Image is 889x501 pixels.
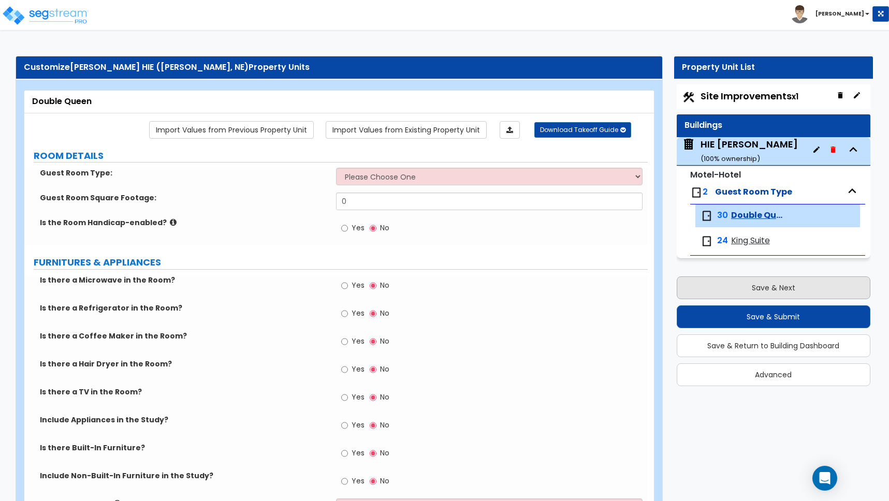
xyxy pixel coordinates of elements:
[352,336,365,346] span: Yes
[682,62,865,73] div: Property Unit List
[677,363,870,386] button: Advanced
[380,223,389,233] span: No
[341,336,348,347] input: Yes
[380,308,389,318] span: No
[2,5,90,26] img: logo_pro_r.png
[717,210,728,222] span: 30
[24,62,654,73] div: Customize Property Units
[540,125,618,134] span: Download Takeoff Guide
[500,121,520,139] a: Import the dynamic attributes value through Excel sheet
[731,235,770,247] span: King Suite
[380,448,389,458] span: No
[717,235,728,247] span: 24
[352,280,365,290] span: Yes
[40,303,328,313] label: Is there a Refrigerator in the Room?
[380,364,389,374] span: No
[341,364,348,375] input: Yes
[341,392,348,403] input: Yes
[701,154,760,164] small: ( 100 % ownership)
[684,120,863,131] div: Buildings
[149,121,314,139] a: Import the dynamic attribute values from previous properties.
[341,280,348,291] input: Yes
[677,276,870,299] button: Save & Next
[40,387,328,397] label: Is there a TV in the Room?
[40,415,328,425] label: Include Appliances in the Study?
[40,443,328,453] label: Is there Built-In Furniture?
[40,217,328,228] label: Is the Room Handicap-enabled?
[715,186,792,198] span: Guest Room Type
[380,476,389,486] span: No
[370,364,376,375] input: No
[534,122,631,138] button: Download Takeoff Guide
[352,364,365,374] span: Yes
[380,392,389,402] span: No
[170,218,177,226] i: click for more info!
[341,476,348,487] input: Yes
[341,308,348,319] input: Yes
[370,336,376,347] input: No
[70,61,249,73] span: [PERSON_NAME] HIE ([PERSON_NAME], NE)
[701,90,798,102] span: Site Improvements
[677,305,870,328] button: Save & Submit
[352,420,365,430] span: Yes
[682,138,798,164] span: HIE O'Neill
[370,448,376,459] input: No
[380,336,389,346] span: No
[341,420,348,431] input: Yes
[40,470,328,481] label: Include Non-Built-In Furniture in the Study?
[701,138,798,164] div: HIE [PERSON_NAME]
[40,331,328,341] label: Is there a Coffee Maker in the Room?
[682,91,695,104] img: Construction.png
[370,392,376,403] input: No
[690,169,741,181] small: Motel-Hotel
[341,448,348,459] input: Yes
[352,392,365,402] span: Yes
[352,308,365,318] span: Yes
[40,193,328,203] label: Guest Room Square Footage:
[703,186,708,198] span: 2
[370,223,376,234] input: No
[370,420,376,431] input: No
[792,91,798,102] small: x1
[690,186,703,199] img: door.png
[380,280,389,290] span: No
[812,466,837,491] div: Open Intercom Messenger
[701,210,713,222] img: door.png
[34,149,648,163] label: ROOM DETAILS
[731,210,785,222] span: Double Queen
[701,235,713,247] img: door.png
[40,168,328,178] label: Guest Room Type:
[341,223,348,234] input: Yes
[370,308,376,319] input: No
[32,96,646,108] div: Double Queen
[352,476,365,486] span: Yes
[352,223,365,233] span: Yes
[40,275,328,285] label: Is there a Microwave in the Room?
[34,256,648,269] label: FURNITURES & APPLIANCES
[370,476,376,487] input: No
[40,359,328,369] label: Is there a Hair Dryer in the Room?
[370,280,376,291] input: No
[791,5,809,23] img: avatar.png
[380,420,389,430] span: No
[815,10,864,18] b: [PERSON_NAME]
[326,121,487,139] a: Import the dynamic attribute values from existing properties.
[352,448,365,458] span: Yes
[682,138,695,151] img: building.svg
[677,334,870,357] button: Save & Return to Building Dashboard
